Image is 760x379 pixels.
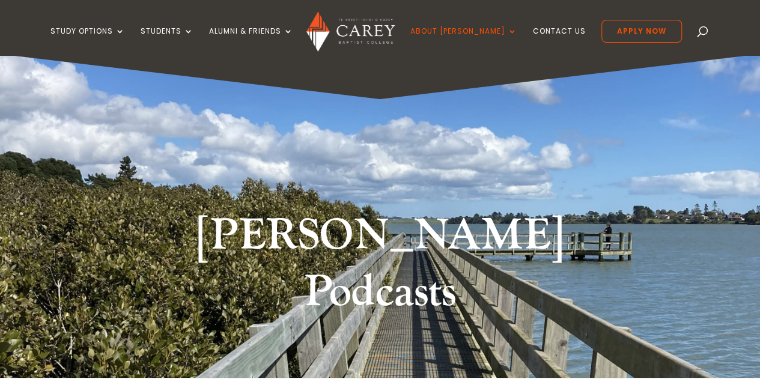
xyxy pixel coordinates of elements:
a: About [PERSON_NAME] [410,27,517,55]
a: Study Options [50,27,125,55]
a: Alumni & Friends [209,27,293,55]
a: Students [141,27,193,55]
h1: [PERSON_NAME] Podcasts [155,208,606,326]
a: Contact Us [533,27,586,55]
a: Apply Now [601,20,682,43]
img: Carey Baptist College [306,11,395,52]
